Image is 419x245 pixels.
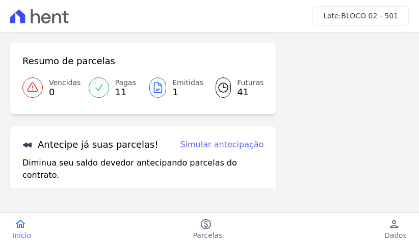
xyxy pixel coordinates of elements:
span: Início [12,230,31,240]
a: personDados [372,218,419,240]
i: home [14,218,27,230]
i: person [388,218,400,230]
span: 1 [172,88,203,96]
h3: Resumo de parcelas [22,55,115,67]
span: Dados [384,230,407,240]
a: Pagas 11 [83,73,143,102]
p: Diminua seu saldo devedor antecipando parcelas do contrato. [22,157,264,181]
a: Simular antecipação [180,139,264,151]
h3: Antecipe já suas parcelas! [22,139,159,151]
h3: Lote: [323,11,398,21]
span: Vencidas [49,77,81,88]
a: Emitidas 1 [143,73,203,102]
i: paid [200,218,212,230]
span: 11 [115,88,136,96]
span: Pagas [115,77,136,88]
span: Parcelas [193,230,223,240]
a: Vencidas 0 [22,73,83,102]
span: 41 [237,88,264,96]
span: Emitidas [172,77,203,88]
a: paidParcelas [181,218,235,240]
span: BLOCO 02 - 501 [341,12,398,20]
span: Futuras [237,77,264,88]
span: 0 [49,88,81,96]
a: Futuras 41 [203,73,264,102]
